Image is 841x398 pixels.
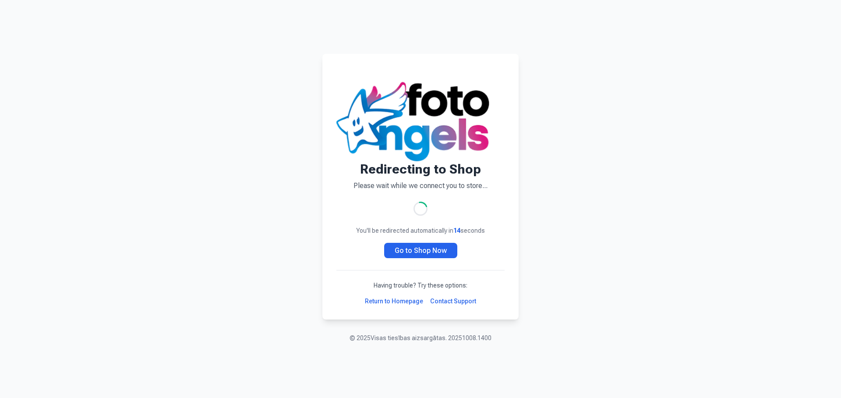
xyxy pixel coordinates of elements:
[350,334,491,342] p: © 2025 Visas tiesības aizsargātas. 20251008.1400
[384,243,457,258] a: Go to Shop Now
[453,227,460,234] span: 14
[365,297,423,306] a: Return to Homepage
[336,161,505,177] h1: Redirecting to Shop
[336,226,505,235] p: You'll be redirected automatically in seconds
[430,297,476,306] a: Contact Support
[336,181,505,191] p: Please wait while we connect you to store...
[336,281,505,290] p: Having trouble? Try these options:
